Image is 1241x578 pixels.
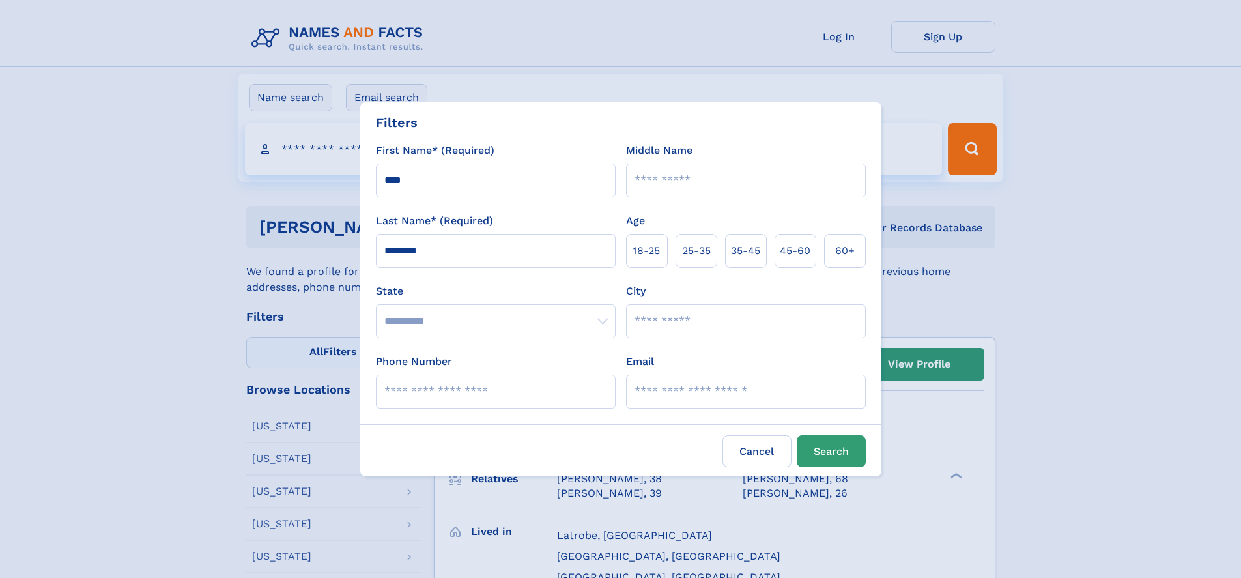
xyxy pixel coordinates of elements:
[626,213,645,229] label: Age
[626,354,654,369] label: Email
[376,113,418,132] div: Filters
[626,143,692,158] label: Middle Name
[376,143,494,158] label: First Name* (Required)
[835,243,855,259] span: 60+
[376,354,452,369] label: Phone Number
[722,435,792,467] label: Cancel
[633,243,660,259] span: 18‑25
[731,243,760,259] span: 35‑45
[682,243,711,259] span: 25‑35
[780,243,810,259] span: 45‑60
[626,283,646,299] label: City
[376,213,493,229] label: Last Name* (Required)
[797,435,866,467] button: Search
[376,283,616,299] label: State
